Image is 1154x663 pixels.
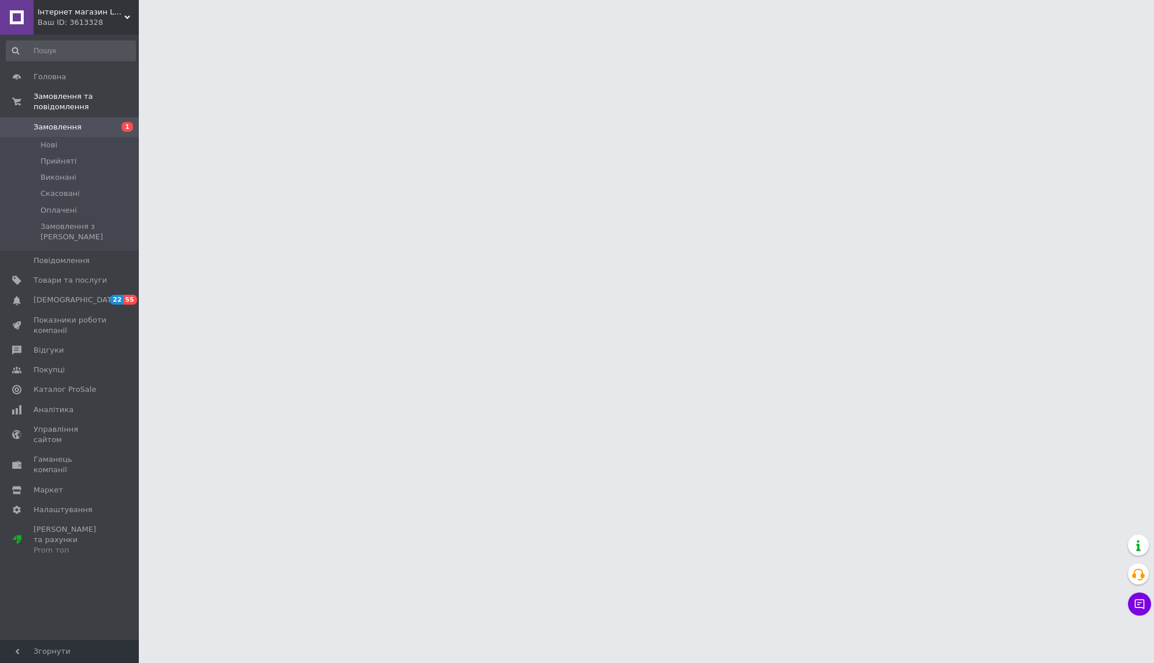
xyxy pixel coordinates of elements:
span: 22 [110,295,123,305]
span: Повідомлення [34,255,90,266]
span: Каталог ProSale [34,384,96,395]
span: Нові [40,140,57,150]
input: Пошук [6,40,136,61]
span: Гаманець компанії [34,454,107,475]
span: Показники роботи компанії [34,315,107,336]
span: Покупці [34,365,65,375]
span: Інтернет магазин Lux Shop [38,7,124,17]
span: Замовлення [34,122,82,132]
span: Відгуки [34,345,64,355]
span: Прийняті [40,156,76,166]
span: 55 [123,295,137,305]
span: 1 [121,122,133,132]
span: [PERSON_NAME] та рахунки [34,524,107,556]
span: Замовлення з [PERSON_NAME] [40,221,135,242]
span: Налаштування [34,505,93,515]
span: Аналітика [34,405,73,415]
span: Головна [34,72,66,82]
span: Товари та послуги [34,275,107,286]
span: Управління сайтом [34,424,107,445]
button: Чат з покупцем [1128,592,1151,616]
span: Скасовані [40,188,80,199]
span: Виконані [40,172,76,183]
div: Prom топ [34,545,107,555]
span: Замовлення та повідомлення [34,91,139,112]
div: Ваш ID: 3613328 [38,17,139,28]
span: Оплачені [40,205,77,216]
span: Маркет [34,485,63,495]
span: [DEMOGRAPHIC_DATA] [34,295,119,305]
